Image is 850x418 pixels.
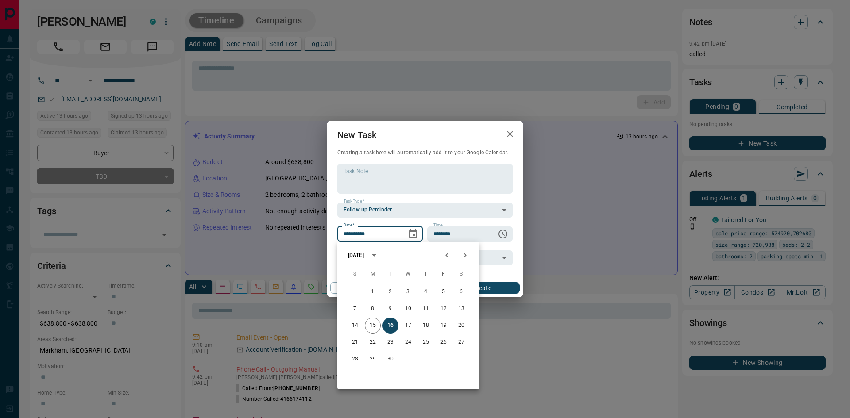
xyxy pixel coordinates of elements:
[433,222,445,228] label: Time
[344,199,364,204] label: Task Type
[382,284,398,300] button: 2
[365,351,381,367] button: 29
[400,301,416,317] button: 10
[347,318,363,334] button: 14
[400,284,416,300] button: 3
[418,334,434,350] button: 25
[347,301,363,317] button: 7
[347,265,363,283] span: Sunday
[382,318,398,334] button: 16
[400,265,416,283] span: Wednesday
[337,203,513,218] div: Follow up Reminder
[365,318,381,334] button: 15
[365,265,381,283] span: Monday
[367,248,382,263] button: calendar view is open, switch to year view
[436,301,452,317] button: 12
[347,334,363,350] button: 21
[365,334,381,350] button: 22
[382,334,398,350] button: 23
[453,265,469,283] span: Saturday
[400,334,416,350] button: 24
[444,282,520,294] button: Create
[456,246,474,264] button: Next month
[418,284,434,300] button: 4
[436,265,452,283] span: Friday
[418,301,434,317] button: 11
[382,301,398,317] button: 9
[453,301,469,317] button: 13
[438,246,456,264] button: Previous month
[436,318,452,334] button: 19
[330,282,406,294] button: Cancel
[436,334,452,350] button: 26
[382,351,398,367] button: 30
[365,301,381,317] button: 8
[494,225,512,243] button: Choose time, selected time is 6:00 AM
[418,318,434,334] button: 18
[337,149,513,157] p: Creating a task here will automatically add it to your Google Calendar.
[453,284,469,300] button: 6
[453,318,469,334] button: 20
[453,334,469,350] button: 27
[348,251,364,259] div: [DATE]
[436,284,452,300] button: 5
[404,225,422,243] button: Choose date, selected date is Sep 16, 2025
[418,265,434,283] span: Thursday
[382,265,398,283] span: Tuesday
[400,318,416,334] button: 17
[327,121,387,149] h2: New Task
[344,222,355,228] label: Date
[365,284,381,300] button: 1
[347,351,363,367] button: 28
